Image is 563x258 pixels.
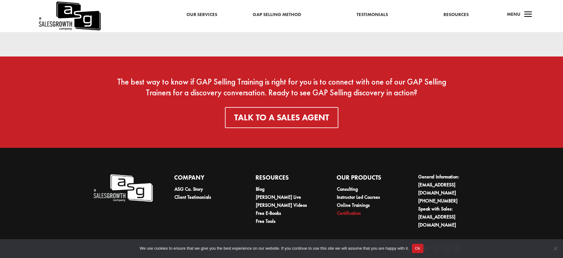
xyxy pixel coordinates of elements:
[412,244,423,253] button: Ok
[256,218,275,224] a: Free Tools
[174,194,211,200] a: Client Testimonials
[174,186,203,192] a: ASG Co. Story
[552,245,558,252] span: No
[418,181,456,196] a: [EMAIL_ADDRESS][DOMAIN_NAME]
[256,194,301,200] a: [PERSON_NAME] Live
[140,245,409,252] span: We use cookies to ensure that we give you the best experience on our website. If you continue to ...
[93,173,153,203] img: A Sales Growth Company
[507,11,520,17] span: Menu
[256,186,264,192] a: Blog
[337,186,358,192] a: Consulting
[443,11,469,19] a: Resources
[186,11,217,19] a: Our Services
[256,210,281,216] a: Free E-Books
[337,194,380,200] a: Instructor Led Courses
[225,107,338,128] a: Talk to A Sales Agent
[256,202,307,208] a: [PERSON_NAME] Videos
[522,9,534,21] span: a
[418,214,456,228] a: [EMAIL_ADDRESS][DOMAIN_NAME]
[117,76,446,98] span: The best way to know if GAP Selling Training is right for you is to connect with one of our GAP S...
[418,198,458,204] a: [PHONE_NUMBER]
[255,173,316,185] h4: Resources
[337,173,397,185] h4: Our Products
[418,173,478,197] li: General Information:
[337,202,370,208] a: Online Trainings
[357,11,388,19] a: Testimonials
[418,205,478,229] li: Speak with Sales:
[337,210,361,216] a: Certification
[174,173,234,185] h4: Company
[253,11,301,19] a: Gap Selling Method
